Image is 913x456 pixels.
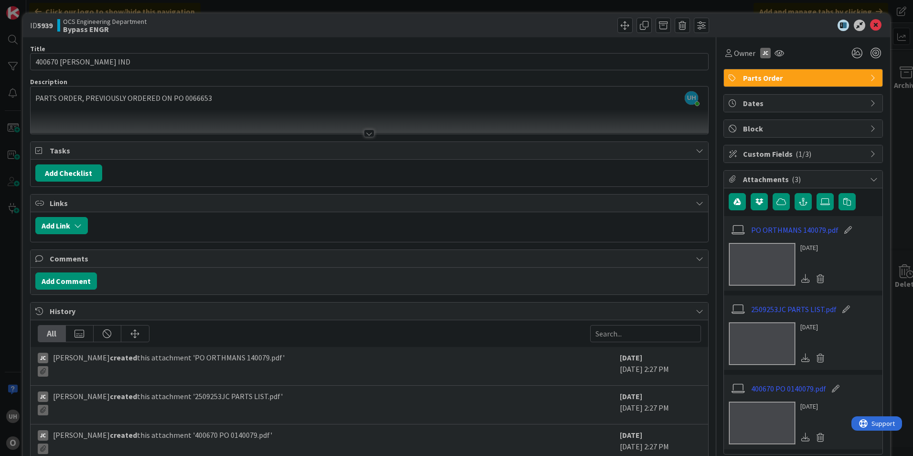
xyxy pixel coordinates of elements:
[35,93,703,104] p: PARTS ORDER, PREVIOUSLY ORDERED ON PO 0066653
[685,91,698,105] span: UH
[734,47,755,59] span: Owner
[800,431,811,444] div: Download
[110,430,137,440] b: created
[743,72,865,84] span: Parts Order
[800,322,828,332] div: [DATE]
[50,305,691,317] span: History
[63,25,147,33] b: Bypass ENGR
[53,352,285,377] span: [PERSON_NAME] this attachment 'PO ORTHMANS 140079.pdf'
[620,391,642,401] b: [DATE]
[30,77,67,86] span: Description
[620,353,642,362] b: [DATE]
[53,391,283,415] span: [PERSON_NAME] this attachment '2509253JC PARTS LIST.pdf'
[37,21,53,30] b: 5939
[751,304,837,315] a: 2509253JC PARTS LIST.pdf
[800,272,811,285] div: Download
[743,98,865,109] span: Dates
[751,224,839,236] a: PO ORTHMANS 140079.pdf
[620,391,701,419] div: [DATE] 2:27 PM
[743,123,865,134] span: Block
[751,383,826,394] a: 400670 PO 0140079.pdf
[50,253,691,264] span: Comments
[30,20,53,31] span: ID
[800,243,828,253] div: [DATE]
[792,174,801,184] span: ( 3 )
[63,18,147,25] span: OCS Engineering Department
[20,1,43,13] span: Support
[35,272,97,290] button: Add Comment
[760,48,771,58] div: JC
[110,391,137,401] b: created
[50,145,691,156] span: Tasks
[38,391,48,402] div: JC
[590,325,701,342] input: Search...
[796,149,811,159] span: ( 1/3 )
[53,429,272,454] span: [PERSON_NAME] this attachment '400670 PO 0140079.pdf'
[620,430,642,440] b: [DATE]
[620,352,701,380] div: [DATE] 2:27 PM
[38,430,48,441] div: JC
[38,326,66,342] div: All
[35,217,88,234] button: Add Link
[38,353,48,363] div: JC
[743,174,865,185] span: Attachments
[35,164,102,182] button: Add Checklist
[800,352,811,364] div: Download
[743,148,865,160] span: Custom Fields
[30,53,709,70] input: type card name here...
[50,197,691,209] span: Links
[800,402,828,412] div: [DATE]
[110,353,137,362] b: created
[30,44,45,53] label: Title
